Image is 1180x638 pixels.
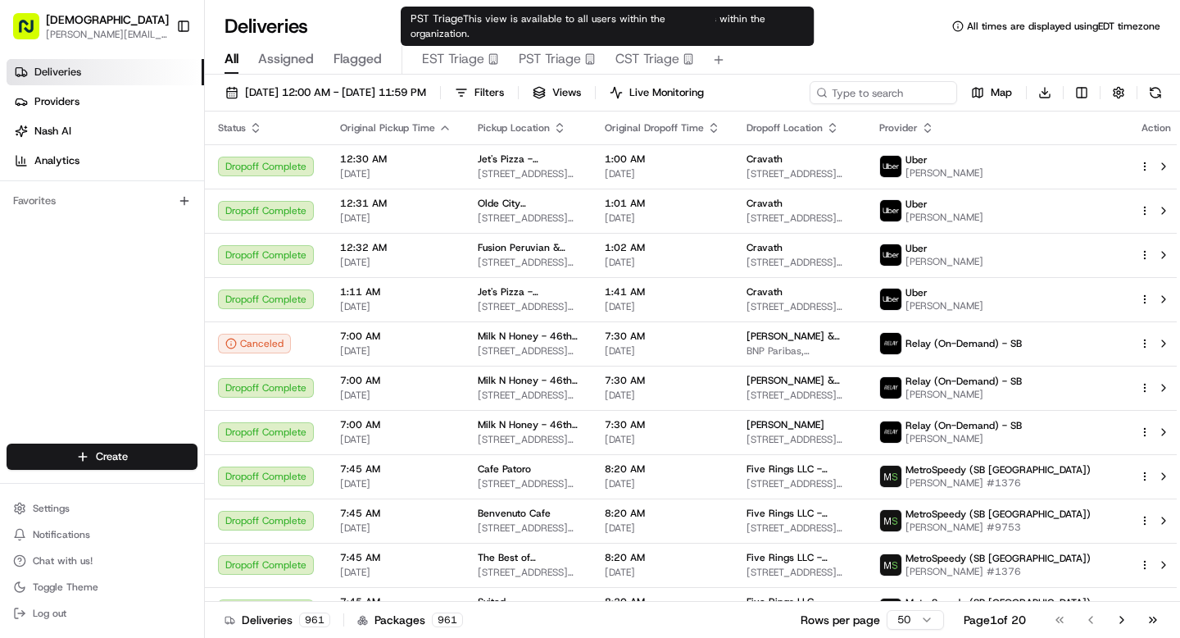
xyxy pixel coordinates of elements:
[605,418,720,431] span: 7:30 AM
[747,197,783,210] span: Cravath
[340,241,452,254] span: 12:32 AM
[478,300,579,313] span: [STREET_ADDRESS][US_STATE]
[880,377,901,399] img: relay_logo_black.png
[880,244,901,266] img: uber-new-logo.jpeg
[334,49,382,69] span: Flagged
[10,231,132,261] a: 📗Knowledge Base
[474,85,504,100] span: Filters
[747,463,853,476] span: Five Rings LLC - [GEOGRAPHIC_DATA] - Floor 30
[747,433,853,446] span: [STREET_ADDRESS][US_STATE]
[747,344,853,358] span: BNP Paribas, [STREET_ADDRESS][US_STATE]
[340,256,452,269] span: [DATE]
[747,389,853,402] span: [STREET_ADDRESS][US_STATE]
[602,81,711,104] button: Live Monitoring
[605,551,720,564] span: 8:20 AM
[340,167,452,180] span: [DATE]
[905,286,928,299] span: Uber
[880,289,901,310] img: uber-new-logo.jpeg
[478,197,579,210] span: Olde City Cheesesteaks & Brew - [PERSON_NAME]
[7,188,197,214] div: Favorites
[340,330,452,343] span: 7:00 AM
[478,433,579,446] span: [STREET_ADDRESS][US_STATE]
[905,552,1091,565] span: MetroSpeedy (SB [GEOGRAPHIC_DATA])
[1139,121,1173,134] div: Action
[340,433,452,446] span: [DATE]
[340,463,452,476] span: 7:45 AM
[905,153,928,166] span: Uber
[747,241,783,254] span: Cravath
[605,300,720,313] span: [DATE]
[340,477,452,490] span: [DATE]
[34,65,81,80] span: Deliveries
[299,613,330,627] div: 961
[747,551,853,564] span: Five Rings LLC - [GEOGRAPHIC_DATA] - Floor 30
[34,94,79,109] span: Providers
[905,242,928,255] span: Uber
[478,121,550,134] span: Pickup Location
[245,85,426,100] span: [DATE] 12:00 AM - [DATE] 11:59 PM
[747,522,853,535] span: [STREET_ADDRESS][US_STATE]
[225,13,308,39] h1: Deliveries
[218,81,433,104] button: [DATE] 12:00 AM - [DATE] 11:59 PM
[340,551,452,564] span: 7:45 AM
[218,334,291,353] div: Canceled
[478,212,579,225] span: [STREET_ADDRESS][US_STATE]
[340,389,452,402] span: [DATE]
[340,212,452,225] span: [DATE]
[747,285,783,298] span: Cravath
[478,507,551,520] span: Benvenuto Cafe
[16,66,298,92] p: Welcome 👋
[33,502,70,515] span: Settings
[964,81,1019,104] button: Map
[605,344,720,358] span: [DATE]
[478,374,579,387] span: Milk N Honey - 46th St
[340,344,452,358] span: [DATE]
[7,148,204,174] a: Analytics
[801,612,880,628] p: Rows per page
[411,12,665,40] span: This view is available to all users within the organization.
[7,444,197,470] button: Create
[340,595,452,608] span: 7:45 AM
[810,81,957,104] input: Type to search
[747,300,853,313] span: [STREET_ADDRESS][US_STATE]
[605,241,720,254] span: 1:02 AM
[7,602,197,625] button: Log out
[422,49,484,69] span: EST Triage
[401,7,715,46] div: PST Triage
[116,277,198,290] a: Powered byPylon
[605,507,720,520] span: 8:20 AM
[16,239,29,253] div: 📗
[605,256,720,269] span: [DATE]
[225,612,330,628] div: Deliveries
[138,239,152,253] div: 💻
[225,49,238,69] span: All
[478,566,579,579] span: [STREET_ADDRESS][US_STATE]
[478,418,579,431] span: Milk N Honey - 46th St
[605,197,720,210] span: 1:01 AM
[629,85,704,100] span: Live Monitoring
[478,463,531,476] span: Cafe Patoro
[33,607,66,620] span: Log out
[905,388,1022,401] span: [PERSON_NAME]
[56,157,269,173] div: Start new chat
[605,389,720,402] span: [DATE]
[46,28,169,41] button: [PERSON_NAME][EMAIL_ADDRESS][DOMAIN_NAME]
[7,523,197,546] button: Notifications
[747,566,853,579] span: [STREET_ADDRESS][US_STATE]
[605,433,720,446] span: [DATE]
[747,153,783,166] span: Cravath
[905,476,1091,490] span: [PERSON_NAME] #1376
[478,285,579,298] span: Jet's Pizza - [GEOGRAPHIC_DATA]
[519,49,581,69] span: PST Triage
[905,375,1022,388] span: Relay (On-Demand) - SB
[905,255,983,268] span: [PERSON_NAME]
[478,330,579,343] span: Milk N Honey - 46th St
[478,595,506,608] span: Suited
[7,89,204,115] a: Providers
[340,374,452,387] span: 7:00 AM
[155,238,263,254] span: API Documentation
[478,389,579,402] span: [STREET_ADDRESS][US_STATE]
[880,333,901,354] img: relay_logo_black.png
[552,85,581,100] span: Views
